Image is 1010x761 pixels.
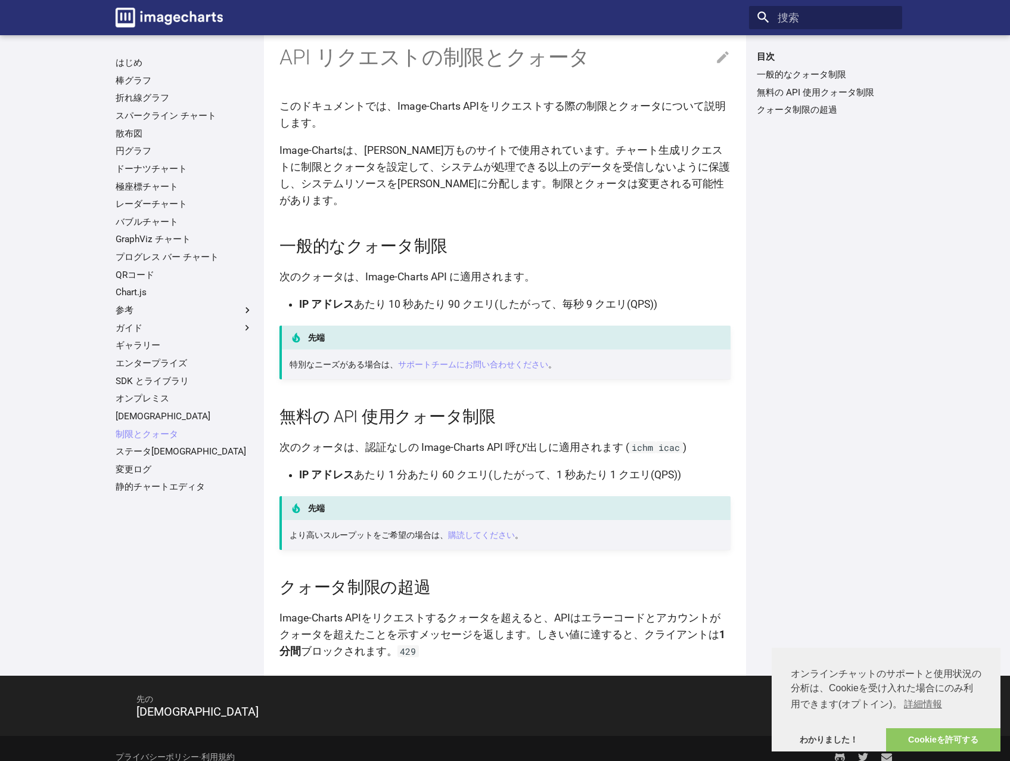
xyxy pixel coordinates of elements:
a: 折れ線グラフ [116,92,253,104]
code: 429 [397,645,419,657]
h2: クォータ制限の超過 [279,576,731,599]
a: サポートチームにお問い合わせください [398,360,548,369]
a: 変更ログ [116,463,253,475]
a: 画像チャートのドキュメント [110,2,228,32]
a: オンプレミス [116,392,253,404]
a: ドーナツチャート [116,163,253,175]
a: 静的チャートエディタ [116,481,253,493]
font: オンラインチャットのサポートと使用状況の分析は、Cookieを受け入れた場合にのみ利用できます(オプトイン)。 [791,669,981,709]
strong: IP アドレス [299,298,354,310]
a: SDK とライブラリ [116,375,253,387]
a: 先の[DEMOGRAPHIC_DATA] [108,678,505,733]
a: Cookieメッセージを閉じる [772,728,886,752]
p: ) [279,439,731,456]
code: ichm [629,441,656,453]
span: 先の [123,683,489,715]
p: 次のクォータは、Image-Charts API に適用されます。 [279,268,731,285]
font: 目次 [757,51,775,62]
font: 参考 [116,305,133,315]
a: 無料の API 使用クォータ制限 [757,86,894,98]
a: レーダーチャート [116,198,253,210]
p: 特別なニーズがある場合は、 。 [290,358,722,372]
a: Chart.js [116,286,253,298]
strong: IP アドレス [299,469,354,481]
p: 先端 [279,326,731,349]
a: 棒グラフ [116,75,253,86]
img: ロゴ [116,8,223,27]
p: 先端 [279,496,731,520]
a: [DEMOGRAPHIC_DATA] [116,410,253,422]
div: クッキー同意 [772,648,1000,751]
h1: API リクエストの制限とクォータ [279,44,731,72]
code: icac [656,441,683,453]
a: クッキーを許可する [886,728,1000,752]
font: Image-Charts APIをリクエストするクォータを超えると、APIはエラーコードとアカウントがクォータを超えたことを示すメッセージを返します。しきい値に達すると、クライアントは ブロック... [279,612,725,657]
a: 円グラフ [116,145,253,157]
font: ガイド [116,323,142,333]
a: はじめ [116,57,253,69]
a: QRコード [116,269,253,281]
h2: 一般的なクォータ制限 [279,235,731,258]
a: プログレス バー チャート [116,251,253,263]
a: 購読してください [448,530,515,540]
a: スパークライン チャート [116,110,253,122]
p: Image-Chartsは、[PERSON_NAME]万ものサイトで使用されています。チャート生成リクエストに制限とクォータを設定して、システムが処理できる以上のデータを受信しないように保護し、... [279,142,731,209]
h2: 無料の API 使用クォータ制限 [279,406,731,429]
a: ステータ[DEMOGRAPHIC_DATA] [116,446,253,457]
a: 一般的なクォータ制限 [757,69,894,81]
font: 次のクォータは、認証なしの Image-Charts API 呼び出しに適用されます ( [279,441,629,453]
a: 極座標チャート [116,181,253,193]
a: 散布図 [116,128,253,140]
a: 制限とクォータ [116,428,253,440]
nav: 目次 [749,51,902,116]
p: このドキュメントでは、Image-Charts APIをリクエストする際の制限とクォータについて説明します。 [279,98,731,131]
a: Cookieの詳細 [902,695,944,713]
a: GraphViz チャート [116,233,253,245]
a: エンタープライズ [116,357,253,369]
a: ギャラリー [116,339,253,351]
li: あたり 10 秒あたり 90 クエリ(したがって、毎秒 9 クエリ(QPS)) [299,296,731,313]
p: より高いスループットをご希望の場合は、 。 [290,528,722,542]
input: 捜索 [749,6,902,30]
li: あたり 1 分あたり 60 クエリ(したがって、1 秒あたり 1 クエリ(QPS)) [299,466,731,483]
a: クォータ制限の超過 [757,104,894,116]
a: バブルチャート [116,216,253,228]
